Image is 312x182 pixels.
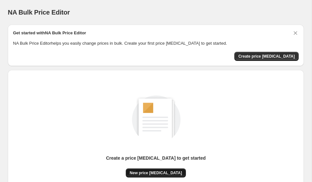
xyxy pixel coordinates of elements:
[13,40,299,47] p: NA Bulk Price Editor helps you easily change prices in bulk. Create your first price [MEDICAL_DAT...
[130,170,182,176] span: New price [MEDICAL_DATA]
[126,168,186,177] button: New price [MEDICAL_DATA]
[292,30,299,36] button: Dismiss card
[106,155,206,161] p: Create a price [MEDICAL_DATA] to get started
[8,9,70,16] span: NA Bulk Price Editor
[238,54,295,59] span: Create price [MEDICAL_DATA]
[234,52,299,61] button: Create price change job
[13,30,86,36] h2: Get started with NA Bulk Price Editor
